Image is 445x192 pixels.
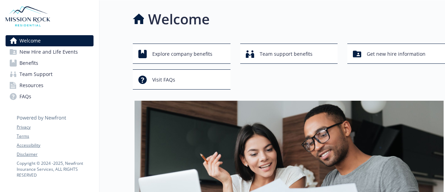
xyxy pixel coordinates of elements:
[17,124,93,130] a: Privacy
[17,133,93,139] a: Terms
[152,73,175,86] span: Visit FAQs
[19,69,52,80] span: Team Support
[19,35,41,46] span: Welcome
[367,47,426,61] span: Get new hire information
[17,142,93,148] a: Accessibility
[6,69,94,80] a: Team Support
[19,80,43,91] span: Resources
[17,160,93,178] p: Copyright © 2024 - 2025 , Newfront Insurance Services, ALL RIGHTS RESERVED
[19,46,78,57] span: New Hire and Life Events
[240,44,338,64] button: Team support benefits
[6,35,94,46] a: Welcome
[260,47,313,61] span: Team support benefits
[19,57,38,69] span: Benefits
[6,91,94,102] a: FAQs
[133,44,230,64] button: Explore company benefits
[6,57,94,69] a: Benefits
[148,9,210,30] h1: Welcome
[6,46,94,57] a: New Hire and Life Events
[17,151,93,158] a: Disclaimer
[133,69,230,90] button: Visit FAQs
[6,80,94,91] a: Resources
[347,44,445,64] button: Get new hire information
[19,91,31,102] span: FAQs
[152,47,212,61] span: Explore company benefits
